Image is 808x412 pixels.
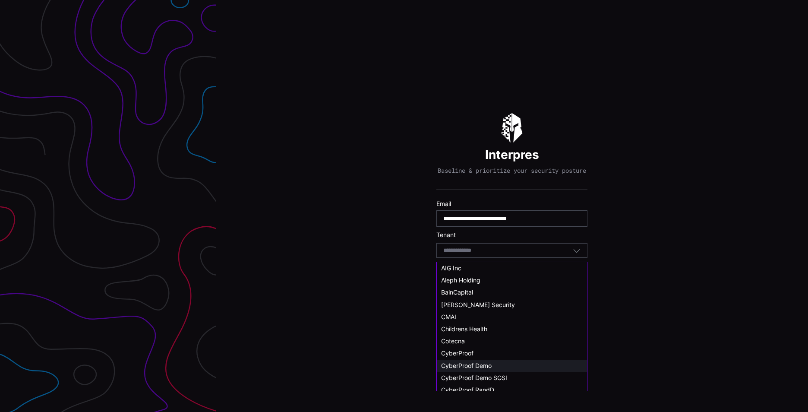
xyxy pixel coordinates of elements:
span: [PERSON_NAME] Security [441,301,515,308]
h1: Interpres [485,147,539,162]
span: CyberProof RandD [441,386,494,393]
span: CyberProof [441,349,473,357]
span: Childrens Health [441,325,487,333]
span: CMAI [441,313,456,320]
span: CyberProof Demo [441,362,492,369]
span: Cotecna [441,337,465,345]
span: Aleph Holding [441,276,480,284]
button: Toggle options menu [573,247,581,254]
span: AIG Inc [441,264,461,272]
label: Tenant [436,231,587,239]
p: Baseline & prioritize your security posture [438,167,586,174]
label: Email [436,200,587,208]
span: CyberProof Demo SGSI [441,374,507,381]
span: BainCapital [441,288,473,296]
